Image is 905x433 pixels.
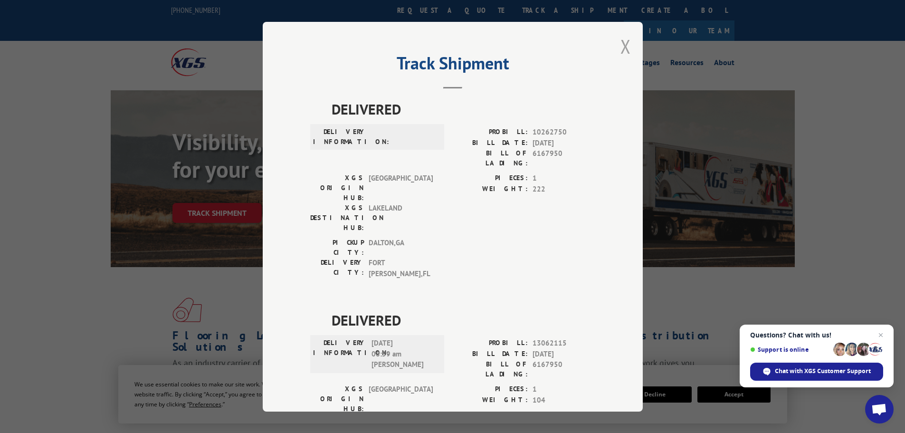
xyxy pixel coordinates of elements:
label: PICKUP CITY: [310,238,364,258]
span: [GEOGRAPHIC_DATA] [369,384,433,414]
span: 10262750 [533,127,595,138]
span: [DATE] [533,137,595,148]
span: [DATE] [533,348,595,359]
label: BILL DATE: [453,348,528,359]
span: 104 [533,395,595,405]
span: 1 [533,173,595,184]
span: Questions? Chat with us! [750,331,883,339]
label: XGS ORIGIN HUB: [310,384,364,414]
span: DALTON , GA [369,238,433,258]
span: LAKELAND [369,203,433,233]
label: WEIGHT: [453,395,528,405]
div: Open chat [865,395,894,423]
span: [GEOGRAPHIC_DATA] [369,173,433,203]
div: Chat with XGS Customer Support [750,363,883,381]
label: PROBILL: [453,338,528,349]
span: 6167950 [533,148,595,168]
label: PIECES: [453,173,528,184]
label: BILL DATE: [453,137,528,148]
label: WEIGHT: [453,183,528,194]
label: BILL OF LADING: [453,148,528,168]
span: 6167950 [533,359,595,379]
span: 1 [533,384,595,395]
span: DELIVERED [332,98,595,120]
label: XGS ORIGIN HUB: [310,173,364,203]
label: XGS DESTINATION HUB: [310,203,364,233]
span: Close chat [875,329,886,341]
span: FORT [PERSON_NAME] , FL [369,258,433,279]
span: DELIVERED [332,309,595,331]
h2: Track Shipment [310,57,595,75]
label: PIECES: [453,384,528,395]
label: BILL OF LADING: [453,359,528,379]
span: 222 [533,183,595,194]
span: Chat with XGS Customer Support [775,367,871,375]
span: [DATE] 08:59 am [PERSON_NAME] [372,338,436,370]
span: Support is online [750,346,830,353]
label: PROBILL: [453,127,528,138]
label: DELIVERY CITY: [310,258,364,279]
label: DELIVERY INFORMATION: [313,127,367,147]
button: Close modal [620,34,631,59]
span: 13062115 [533,338,595,349]
label: DELIVERY INFORMATION: [313,338,367,370]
